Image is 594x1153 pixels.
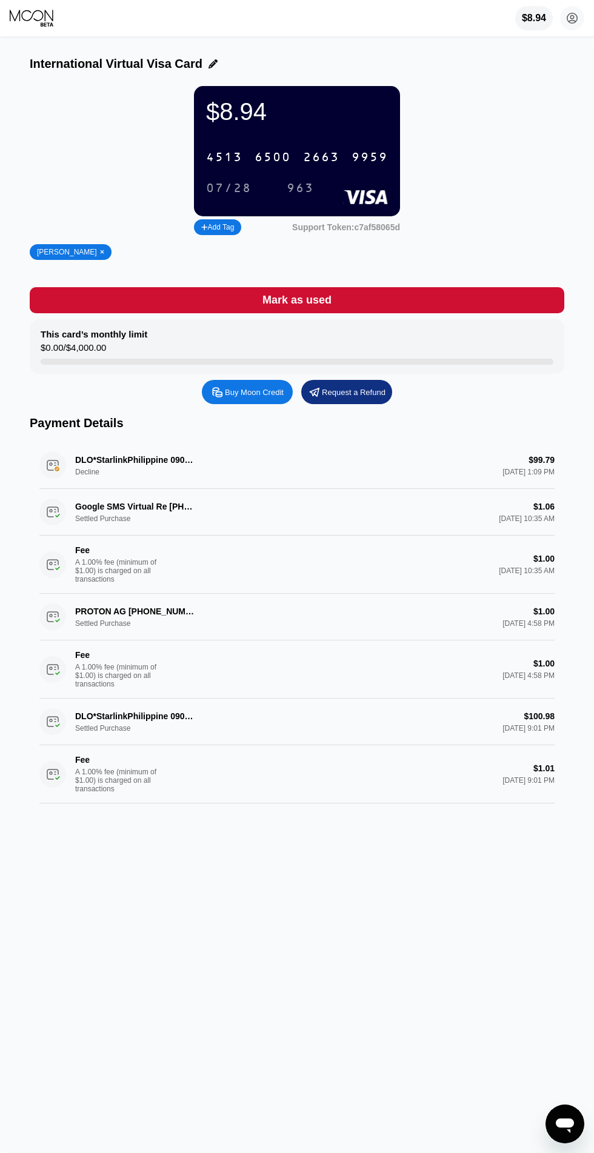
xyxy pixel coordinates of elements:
div: Add Tag [201,223,234,231]
div: Add Tag [194,219,241,235]
div: $1.00 [533,554,555,563]
div: $8.94 [206,98,388,125]
div: 963 [287,182,314,196]
div: 6500 [255,151,291,165]
div: Buy Moon Credit [225,387,284,397]
div: International Virtual Visa Card [30,57,202,71]
div: 4513650026639959 [199,145,395,170]
div: 963 [278,178,323,198]
div: [DATE] 10:35 AM [499,567,555,575]
div: A 1.00% fee (minimum of $1.00) is charged on all transactions [75,663,166,688]
div: Fee [75,545,196,555]
iframe: Button to launch messaging window [546,1105,584,1143]
div: 07/28 [206,182,252,196]
div: Payment Details [30,416,564,430]
div: $1.01 [533,763,555,773]
div: FeeA 1.00% fee (minimum of $1.00) is charged on all transactions$1.00[DATE] 10:35 AM [39,536,555,594]
div: [DATE] 4:58 PM [502,671,555,680]
div: Request a Refund [301,380,392,404]
div: [PERSON_NAME] [37,248,97,256]
div: Fee [75,755,196,765]
div: Support Token: c7af58065d [292,222,400,232]
div: Mark as used [262,293,332,307]
div: 9959 [352,151,388,165]
div: FeeA 1.00% fee (minimum of $1.00) is charged on all transactions$1.01[DATE] 9:01 PM [39,745,555,803]
div: This card’s monthly limit [41,329,147,339]
div: $0.00 / $4,000.00 [41,342,106,359]
div: FeeA 1.00% fee (minimum of $1.00) is charged on all transactions$1.00[DATE] 4:58 PM [39,640,555,699]
div: 07/28 [197,178,261,198]
div: A 1.00% fee (minimum of $1.00) is charged on all transactions [75,768,166,793]
div: [DATE] 9:01 PM [502,776,555,785]
div: 2663 [303,151,339,165]
div: 4513 [206,151,242,165]
div: A 1.00% fee (minimum of $1.00) is charged on all transactions [75,558,166,583]
div: Request a Refund [322,387,385,397]
div: $8.94 [522,13,546,24]
div: Mark as used [30,287,564,313]
div: $1.00 [533,659,555,668]
div: Support Token:c7af58065d [292,222,400,232]
div: $8.94 [515,6,553,30]
div: Buy Moon Credit [202,380,293,404]
div: Fee [75,650,196,660]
